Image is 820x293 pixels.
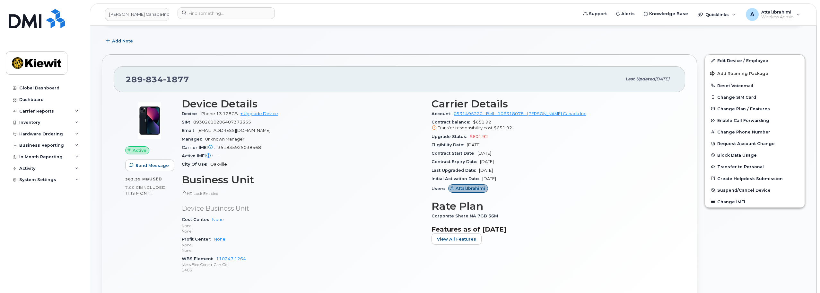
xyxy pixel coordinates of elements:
span: 289 [126,75,189,84]
span: Active IMEI [182,153,216,158]
a: Support [579,7,611,20]
h3: Features as of [DATE] [432,225,674,233]
button: Send Message [125,160,174,171]
span: WBS Element [182,256,216,261]
span: $651.92 [432,120,674,131]
a: None [214,237,225,242]
span: Cost Center [182,217,212,222]
button: Suspend/Cancel Device [705,184,805,196]
span: SIM [182,120,193,124]
button: Reset Voicemail [705,80,805,91]
span: Add Roaming Package [710,71,768,77]
button: Add Roaming Package [705,67,805,80]
span: 363.39 MB [125,177,149,181]
span: [DATE] [479,168,493,173]
button: Request Account Change [705,138,805,149]
span: 351835925038568 [218,145,261,150]
button: Change SIM Card [705,91,805,103]
span: [DATE] [477,151,491,156]
span: Attal.Ibrahimi [761,9,793,14]
span: [DATE] [482,176,496,181]
p: 1406 [182,267,424,273]
span: Transfer responsibility cost [438,125,493,130]
a: Alerts [611,7,639,20]
span: included this month [125,185,166,196]
span: Active [133,147,146,153]
a: 110247.1264 [216,256,246,261]
span: Suspend/Cancel Device [717,188,771,192]
a: None [212,217,224,222]
div: Attal.Ibrahimi [741,8,805,21]
span: 7.00 GB [125,185,142,190]
span: Wireless Admin [761,14,793,20]
span: Eligibility Date [432,142,467,147]
p: None [182,228,424,234]
span: Users [432,186,448,191]
input: Find something... [178,7,275,19]
span: Initial Activation Date [432,176,482,181]
span: Add Note [112,38,133,44]
span: Upgrade Status [432,134,470,139]
span: — [216,153,220,158]
div: Quicklinks [693,8,740,21]
span: A [750,11,754,18]
p: None [182,242,424,248]
a: + Upgrade Device [240,111,278,116]
span: [EMAIL_ADDRESS][DOMAIN_NAME] [197,128,270,133]
span: Unknown Manager [205,137,244,142]
span: View All Features [437,236,476,242]
span: Knowledge Base [649,11,688,17]
h3: Carrier Details [432,98,674,110]
span: [DATE] [467,142,481,147]
p: Mass Elec Constr Can Co. [182,262,424,267]
span: iPhone 13 128GB [200,111,238,116]
span: $601.92 [470,134,488,139]
span: Last updated [625,77,655,81]
a: Edit Device / Employee [705,55,805,66]
h3: Business Unit [182,174,424,186]
button: Change IMEI [705,196,805,207]
span: Alerts [621,11,635,17]
span: 89302610206407373355 [193,120,251,124]
span: used [149,177,162,181]
span: Send Message [135,162,169,169]
p: Device Business Unit [182,204,424,213]
button: Change Plan / Features [705,103,805,114]
span: $651.92 [494,125,512,130]
span: Attal.Ibrahimi [456,185,485,191]
span: Device [182,111,200,116]
span: Manager [182,137,205,142]
span: Quicklinks [705,12,729,17]
span: Change Plan / Features [717,106,770,111]
span: 834 [143,75,163,84]
span: [DATE] [655,77,669,81]
button: Block Data Usage [705,149,805,161]
button: View All Features [432,233,482,245]
span: Contract Expiry Date [432,159,480,164]
span: 1877 [163,75,189,84]
span: Support [589,11,607,17]
a: 0531495220 - Bell - 106318078 - [PERSON_NAME] Canada Inc [454,111,586,116]
p: HR Lock Enabled [182,191,424,196]
span: Account [432,111,454,116]
a: Create Helpdesk Submission [705,173,805,184]
img: image20231002-3703462-1ig824h.jpeg [130,101,169,140]
a: Knowledge Base [639,7,693,20]
button: Change Phone Number [705,126,805,138]
h3: Device Details [182,98,424,110]
span: Profit Center [182,237,214,242]
button: Enable Call Forwarding [705,114,805,126]
a: Attal.Ibrahimi [448,186,488,191]
span: Email [182,128,197,133]
span: Last Upgraded Date [432,168,479,173]
span: City Of Use [182,162,210,167]
span: [DATE] [480,159,494,164]
button: Add Note [102,35,138,47]
p: None [182,248,424,253]
a: Kiewit Canada Inc [105,8,169,21]
span: Enable Call Forwarding [717,118,769,123]
iframe: Messenger Launcher [792,265,815,288]
span: Oakville [210,162,227,167]
button: Transfer to Personal [705,161,805,172]
span: Contract balance [432,120,473,124]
